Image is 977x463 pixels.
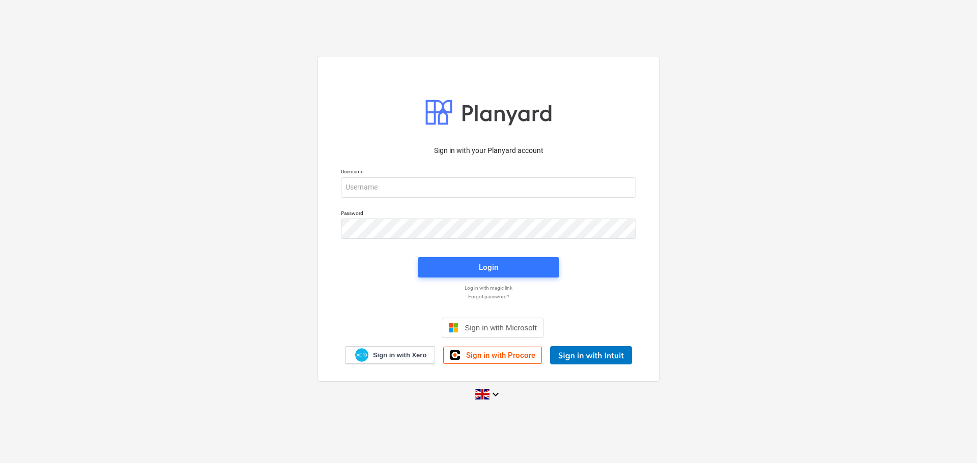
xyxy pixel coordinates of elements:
span: Sign in with Xero [373,351,426,360]
img: Xero logo [355,348,368,362]
a: Sign in with Xero [345,346,436,364]
a: Forgot password? [336,293,641,300]
input: Username [341,177,636,198]
span: Sign in with Procore [466,351,535,360]
img: Microsoft logo [448,323,458,333]
p: Username [341,168,636,177]
p: Sign in with your Planyard account [341,145,636,156]
div: Login [479,261,498,274]
span: Sign in with Microsoft [465,323,537,332]
p: Password [341,210,636,219]
i: keyboard_arrow_down [490,388,502,400]
button: Login [418,257,559,277]
a: Sign in with Procore [443,347,542,364]
a: Log in with magic link [336,285,641,291]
